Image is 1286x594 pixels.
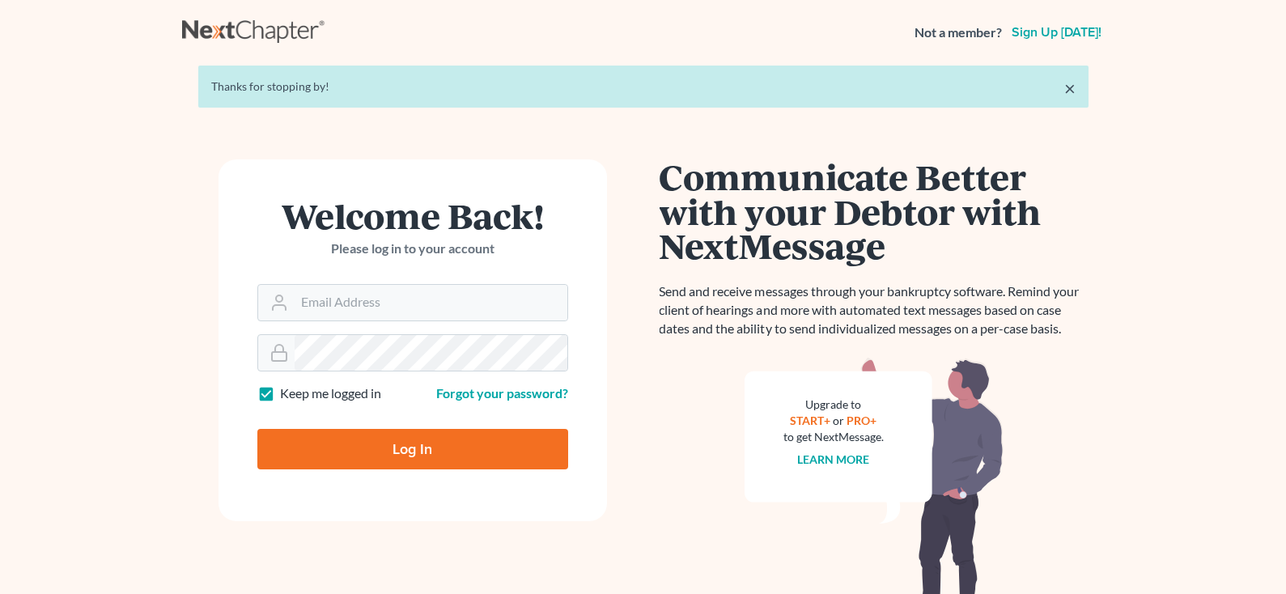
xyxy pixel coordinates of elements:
p: Please log in to your account [257,240,568,258]
h1: Welcome Back! [257,198,568,233]
p: Send and receive messages through your bankruptcy software. Remind your client of hearings and mo... [660,282,1089,338]
strong: Not a member? [915,23,1002,42]
div: to get NextMessage. [783,429,884,445]
input: Log In [257,429,568,469]
a: × [1064,78,1076,98]
a: Learn more [797,452,869,466]
span: or [833,414,844,427]
input: Email Address [295,285,567,320]
div: Thanks for stopping by! [211,78,1076,95]
h1: Communicate Better with your Debtor with NextMessage [660,159,1089,263]
div: Upgrade to [783,397,884,413]
a: START+ [790,414,830,427]
a: PRO+ [847,414,876,427]
a: Forgot your password? [436,385,568,401]
a: Sign up [DATE]! [1008,26,1105,39]
label: Keep me logged in [280,384,381,403]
